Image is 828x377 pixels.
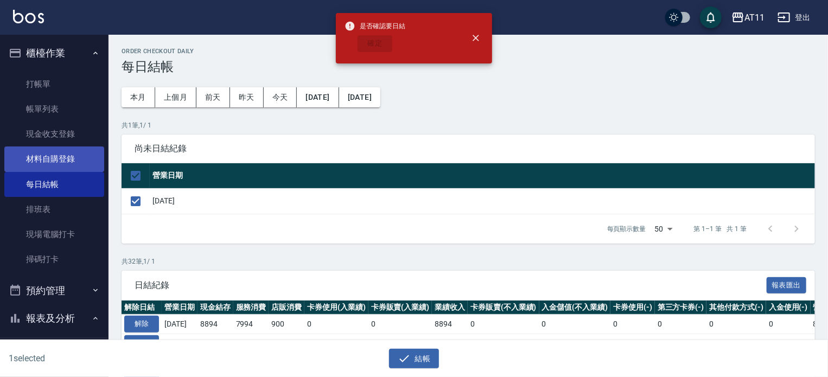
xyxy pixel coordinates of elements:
[198,315,233,334] td: 8894
[389,349,440,369] button: 結帳
[269,334,304,354] td: 599
[4,122,104,146] a: 現金收支登錄
[468,301,539,315] th: 卡券販賣(不入業績)
[4,247,104,272] a: 掃碼打卡
[162,334,198,354] td: [DATE]
[269,301,304,315] th: 店販消費
[706,301,766,315] th: 其他付款方式(-)
[610,315,655,334] td: 0
[13,10,44,23] img: Logo
[766,301,811,315] th: 入金使用(-)
[122,301,162,315] th: 解除日結
[651,214,677,244] div: 50
[4,337,104,362] a: 報表目錄
[766,315,811,334] td: 0
[304,315,368,334] td: 0
[464,26,488,50] button: close
[766,334,811,354] td: 0
[607,224,646,234] p: 每頁顯示數量
[700,7,722,28] button: save
[4,39,104,67] button: 櫃檯作業
[233,334,269,354] td: 24413
[4,304,104,333] button: 報表及分析
[655,315,707,334] td: 0
[230,87,264,107] button: 昨天
[767,277,807,294] button: 報表匯出
[345,21,405,31] span: 是否確認要日結
[368,315,432,334] td: 0
[468,315,539,334] td: 0
[4,172,104,197] a: 每日結帳
[150,188,815,214] td: [DATE]
[655,334,707,354] td: 0
[124,335,159,352] button: 解除
[4,222,104,247] a: 現場電腦打卡
[122,257,815,266] p: 共 32 筆, 1 / 1
[773,8,815,28] button: 登出
[198,334,233,354] td: 24933
[122,59,815,74] h3: 每日結帳
[767,279,807,290] a: 報表匯出
[4,146,104,171] a: 材料自購登錄
[655,301,707,315] th: 第三方卡券(-)
[150,163,815,189] th: 營業日期
[744,11,765,24] div: AT11
[4,72,104,97] a: 打帳單
[297,87,339,107] button: [DATE]
[162,315,198,334] td: [DATE]
[4,197,104,222] a: 排班表
[233,315,269,334] td: 7994
[9,352,205,365] h6: 1 selected
[264,87,297,107] button: 今天
[135,280,767,291] span: 日結紀錄
[432,334,468,354] td: 25012
[339,87,380,107] button: [DATE]
[539,334,611,354] td: 0
[610,301,655,315] th: 卡券使用(-)
[432,301,468,315] th: 業績收入
[162,301,198,315] th: 營業日期
[4,277,104,305] button: 預約管理
[432,315,468,334] td: 8894
[233,301,269,315] th: 服務消費
[122,48,815,55] h2: Order checkout daily
[694,224,747,234] p: 第 1–1 筆 共 1 筆
[122,87,155,107] button: 本月
[124,316,159,333] button: 解除
[196,87,230,107] button: 前天
[727,7,769,29] button: AT11
[468,334,539,354] td: 0
[539,315,611,334] td: 0
[368,334,432,354] td: 0
[539,301,611,315] th: 入金儲值(不入業績)
[368,301,432,315] th: 卡券販賣(入業績)
[610,334,655,354] td: 0
[135,143,802,154] span: 尚未日結紀錄
[155,87,196,107] button: 上個月
[269,315,304,334] td: 900
[304,334,368,354] td: 0
[122,120,815,130] p: 共 1 筆, 1 / 1
[4,97,104,122] a: 帳單列表
[198,301,233,315] th: 現金結存
[706,315,766,334] td: 0
[706,334,766,354] td: 0
[304,301,368,315] th: 卡券使用(入業績)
